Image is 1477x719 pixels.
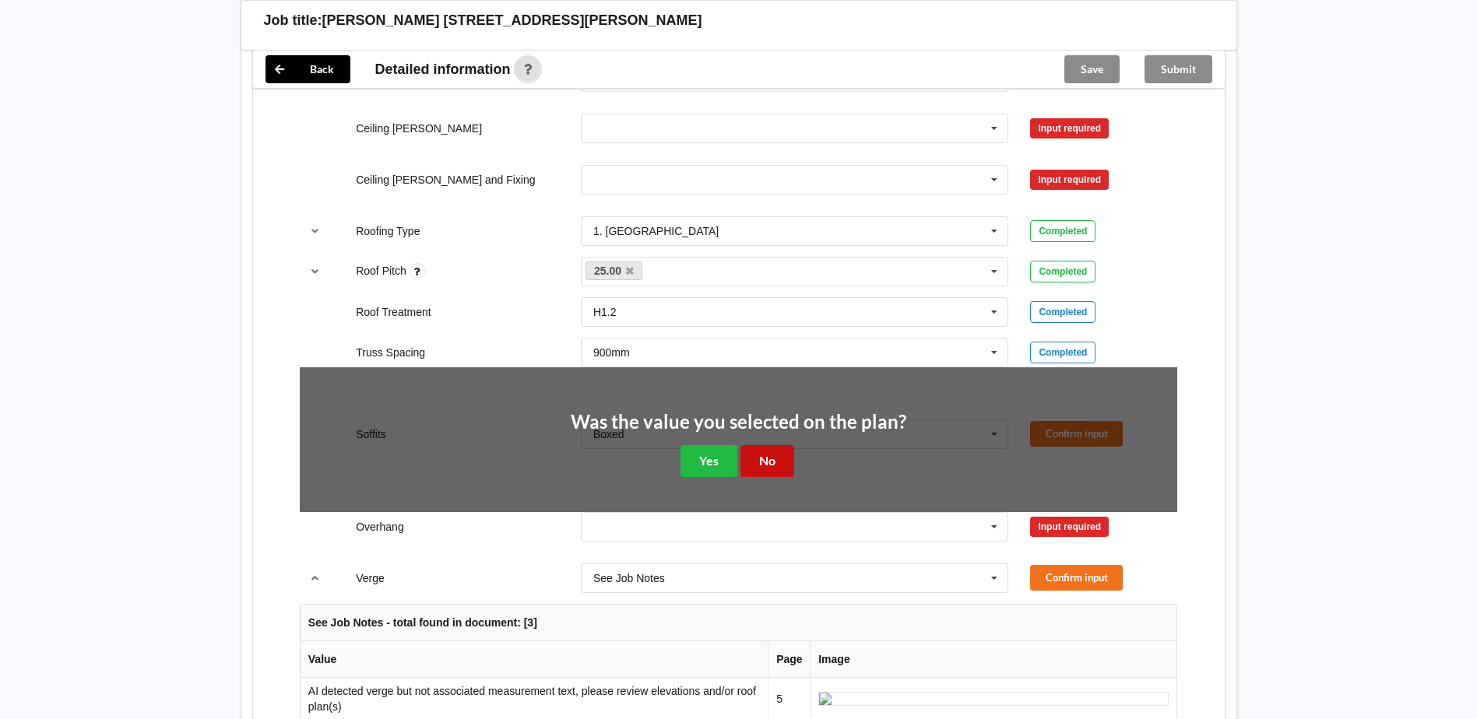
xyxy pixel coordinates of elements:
[1030,565,1123,591] button: Confirm input
[300,564,330,592] button: reference-toggle
[1030,261,1095,282] div: Completed
[1030,517,1109,537] div: Input required
[356,346,425,359] label: Truss Spacing
[375,62,511,76] span: Detailed information
[818,692,1169,706] img: ai_input-page5-Verge-c0.jpeg
[768,641,810,678] th: Page
[1030,342,1095,363] div: Completed
[1030,301,1095,323] div: Completed
[586,261,643,280] a: 25.00
[356,225,420,237] label: Roofing Type
[593,347,630,358] div: 900mm
[593,573,665,584] div: See Job Notes
[356,265,409,277] label: Roof Pitch
[740,445,794,477] button: No
[266,55,350,83] button: Back
[356,521,403,533] label: Overhang
[356,306,431,318] label: Roof Treatment
[301,641,768,678] th: Value
[356,572,385,584] label: Verge
[300,217,330,245] button: reference-toggle
[571,410,906,434] h2: Was the value you selected on the plan?
[1030,118,1109,139] div: Input required
[356,174,535,186] label: Ceiling [PERSON_NAME] and Fixing
[300,258,330,286] button: reference-toggle
[1030,220,1095,242] div: Completed
[810,641,1176,678] th: Image
[264,12,322,30] h3: Job title:
[356,122,482,135] label: Ceiling [PERSON_NAME]
[593,307,617,317] div: H1.2
[301,605,1176,641] th: See Job Notes - total found in document: [3]
[1030,170,1109,190] div: Input required
[322,12,702,30] h3: [PERSON_NAME] [STREET_ADDRESS][PERSON_NAME]
[680,445,737,477] button: Yes
[593,226,719,237] div: 1. [GEOGRAPHIC_DATA]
